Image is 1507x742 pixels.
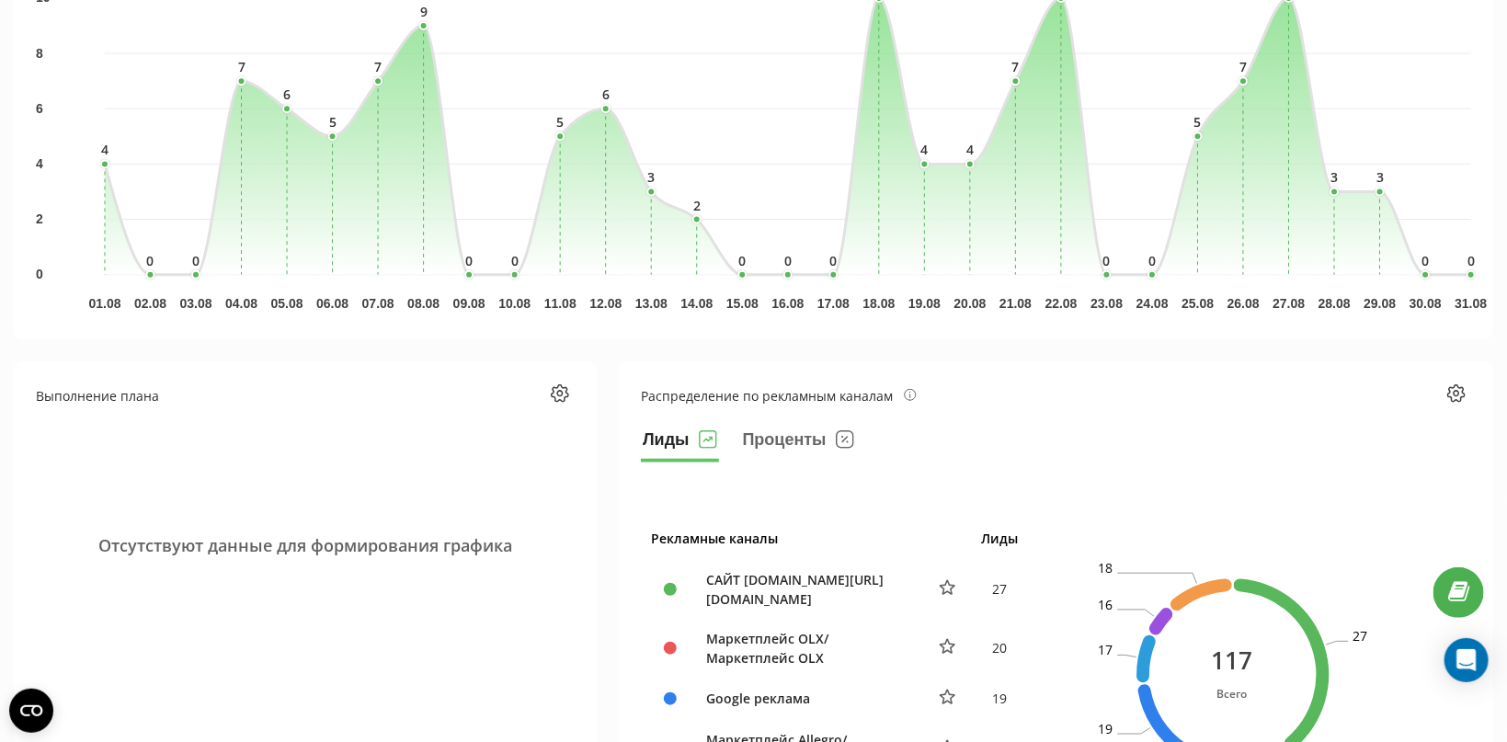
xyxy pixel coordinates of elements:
text: 0 [192,252,200,269]
text: 7 [1012,58,1020,75]
text: 16.08 [772,296,805,311]
text: 0 [830,252,838,269]
text: 08.08 [407,296,440,311]
div: 117 [1211,644,1252,677]
div: Отсутствуют данные для формирования графика [36,426,575,665]
th: Лиды [972,517,1029,560]
text: 17.08 [817,296,850,311]
text: 06.08 [316,296,348,311]
button: Проценты [741,426,856,462]
div: Всего [1211,684,1252,703]
div: Google реклама [697,689,912,708]
text: 09.08 [453,296,485,311]
text: 7 [374,58,382,75]
text: 0 [511,252,519,269]
button: Лиды [641,426,719,462]
div: САЙТ [DOMAIN_NAME][URL] [DOMAIN_NAME] [697,570,912,609]
text: 19 [1098,720,1113,737]
text: 7 [1240,58,1248,75]
text: 17 [1098,641,1113,658]
div: Выполнение плана [36,386,159,405]
text: 14.08 [681,296,714,311]
text: 24.08 [1136,296,1169,311]
text: 13.08 [635,296,668,311]
text: 05.08 [271,296,303,311]
text: 6 [36,101,43,116]
text: 30.08 [1410,296,1442,311]
text: 0 [784,252,792,269]
text: 4 [921,142,929,159]
text: 9 [420,3,428,20]
text: 0 [1103,252,1111,269]
text: 5 [329,114,337,131]
text: 20.08 [954,296,987,311]
td: 27 [972,560,1029,619]
td: 19 [972,678,1029,720]
text: 5 [1194,114,1202,131]
text: 15.08 [726,296,759,311]
text: 3 [1331,169,1339,187]
text: 0 [1467,252,1475,269]
text: 23.08 [1091,296,1124,311]
text: 8 [36,46,43,61]
text: 31.08 [1456,296,1488,311]
text: 26.08 [1227,296,1260,311]
text: 03.08 [180,296,212,311]
text: 28.08 [1319,296,1351,311]
text: 10.08 [498,296,531,311]
text: 27 [1353,627,1367,645]
text: 0 [36,267,43,281]
text: 0 [739,252,747,269]
text: 4 [36,156,43,171]
text: 2 [36,211,43,226]
text: 12.08 [590,296,622,311]
text: 04.08 [225,296,257,311]
text: 25.08 [1182,296,1215,311]
button: Open CMP widget [9,689,53,733]
text: 01.08 [88,296,120,311]
text: 27.08 [1273,296,1306,311]
div: Маркетплейс OLX/Маркетплейс OLX [697,629,912,668]
th: Рекламные каналы [641,517,971,560]
text: 02.08 [134,296,166,311]
text: 18.08 [863,296,896,311]
text: 4 [101,142,108,159]
text: 11.08 [544,296,577,311]
div: Open Intercom Messenger [1444,638,1489,682]
text: 21.08 [999,296,1032,311]
text: 0 [465,252,473,269]
text: 16 [1098,596,1113,613]
text: 19.08 [908,296,941,311]
text: 2 [693,197,701,214]
text: 3 [1376,169,1384,187]
text: 4 [966,142,974,159]
text: 0 [1422,252,1430,269]
text: 0 [147,252,154,269]
div: Распределение по рекламным каналам [641,386,917,405]
text: 0 [1149,252,1157,269]
td: 20 [972,619,1029,678]
text: 5 [556,114,564,131]
text: 29.08 [1364,296,1397,311]
text: 18 [1098,559,1113,576]
text: 07.08 [362,296,394,311]
text: 22.08 [1045,296,1078,311]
